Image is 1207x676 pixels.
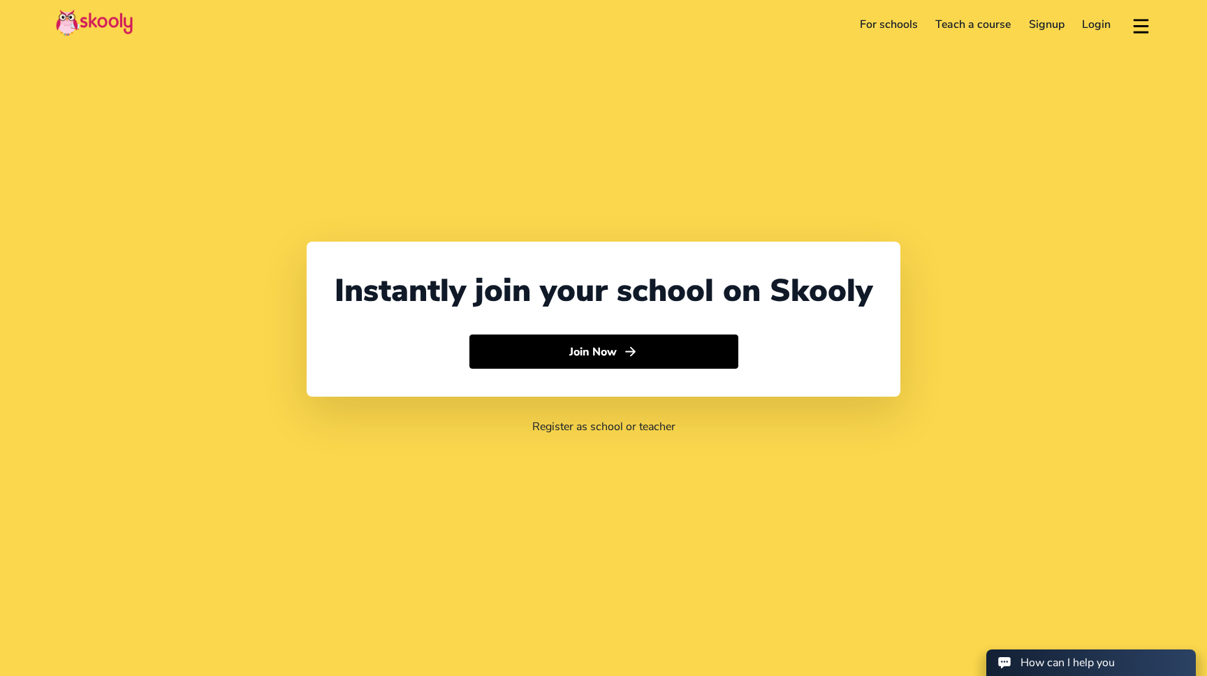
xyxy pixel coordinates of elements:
a: Signup [1020,13,1074,36]
a: Login [1074,13,1120,36]
img: Skooly [56,9,133,36]
button: Join Nowarrow forward outline [469,335,738,369]
a: For schools [851,13,927,36]
div: Instantly join your school on Skooly [335,270,872,312]
button: menu outline [1131,13,1151,36]
ion-icon: arrow forward outline [623,344,638,359]
a: Teach a course [926,13,1020,36]
a: Register as school or teacher [532,419,675,434]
